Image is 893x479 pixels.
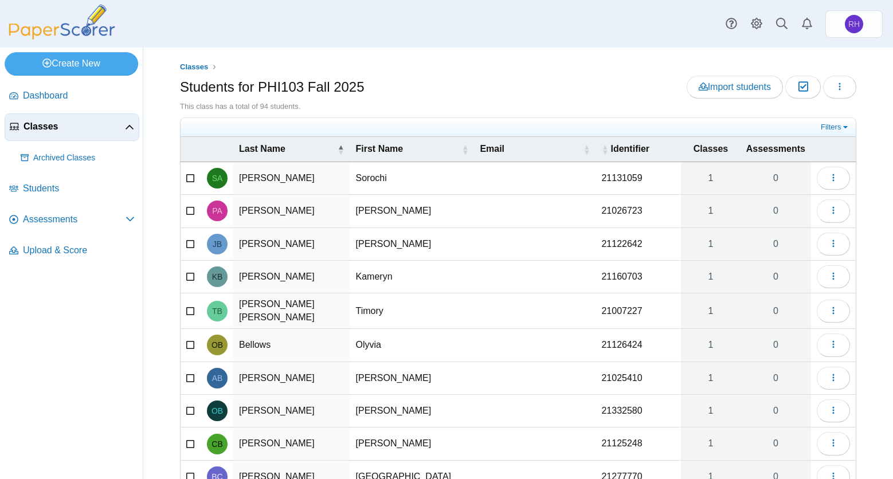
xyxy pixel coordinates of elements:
a: 0 [741,162,811,194]
span: First Name [356,143,460,155]
span: Kameryn Bartels [212,273,223,281]
a: 0 [741,427,811,460]
span: Rich Holland [848,20,860,28]
a: 1 [681,362,741,394]
td: Timory [350,293,475,329]
span: Paige Armstrong [212,207,222,215]
a: 1 [681,395,741,427]
span: Classes [180,62,208,71]
a: Create New [5,52,138,75]
h1: Students for PHI103 Fall 2025 [180,77,365,97]
td: 21122642 [596,228,681,261]
span: Archived Classes [33,152,135,164]
td: [PERSON_NAME] [233,261,350,293]
span: Assessments [23,213,126,226]
span: Jorge Barron [213,240,222,248]
span: First Name : Activate to sort [461,144,468,155]
td: 21125248 [596,427,681,460]
span: Students [23,182,135,195]
span: Olyvia Bellows [211,341,223,349]
span: Email [480,143,581,155]
a: 0 [741,228,811,260]
td: [PERSON_NAME] [350,427,475,460]
a: 1 [681,427,741,460]
td: [PERSON_NAME] [350,395,475,427]
td: 21026723 [596,195,681,227]
td: Olyvia [350,329,475,362]
span: Import students [699,82,771,92]
a: 0 [741,293,811,328]
a: PaperScorer [5,32,119,41]
a: 1 [681,162,741,194]
td: 21131059 [596,162,681,195]
a: Assessments [5,206,139,234]
a: 0 [741,261,811,293]
td: 21160703 [596,261,681,293]
a: 1 [681,293,741,328]
td: [PERSON_NAME] [350,228,475,261]
td: 21025410 [596,362,681,395]
td: [PERSON_NAME] [233,362,350,395]
td: [PERSON_NAME] [350,362,475,395]
span: Upload & Score [23,244,135,257]
span: Identifier : Activate to sort [601,144,608,155]
td: [PERSON_NAME] [233,162,350,195]
a: 0 [741,395,811,427]
a: Classes [177,60,211,74]
span: Email : Activate to sort [583,144,590,155]
span: Last Name : Activate to invert sorting [338,144,344,155]
a: Archived Classes [16,144,139,172]
a: 1 [681,261,741,293]
td: [PERSON_NAME] [233,228,350,261]
td: 21007227 [596,293,681,329]
a: 0 [741,362,811,394]
td: 21126424 [596,329,681,362]
td: Kameryn [350,261,475,293]
td: [PERSON_NAME] [233,395,350,427]
a: Import students [687,76,783,99]
a: Dashboard [5,83,139,110]
td: [PERSON_NAME] [350,195,475,227]
a: Filters [818,121,853,133]
a: Alerts [794,11,820,37]
span: Timory Bauder Sacco [212,307,222,315]
span: Aaron Brandenberger [212,374,223,382]
span: Classes [23,120,125,133]
span: Sorochi Anderson [212,174,223,182]
a: 0 [741,329,811,361]
td: 21332580 [596,395,681,427]
span: Carson Butler [211,440,222,448]
span: Identifier [610,143,675,155]
td: [PERSON_NAME] [233,427,350,460]
span: Last Name [239,143,335,155]
a: 0 [741,195,811,227]
td: Sorochi [350,162,475,195]
td: [PERSON_NAME] [PERSON_NAME] [233,293,350,329]
a: Classes [5,113,139,141]
a: Upload & Score [5,237,139,265]
span: Classes [687,143,735,155]
div: This class has a total of 94 students. [180,101,856,112]
td: Bellows [233,329,350,362]
span: Olivia Bukoski [211,407,223,415]
a: Students [5,175,139,203]
a: 1 [681,195,741,227]
img: PaperScorer [5,5,119,40]
td: [PERSON_NAME] [233,195,350,227]
a: Rich Holland [825,10,883,38]
a: 1 [681,329,741,361]
span: Assessments [746,143,805,155]
span: Rich Holland [845,15,863,33]
a: 1 [681,228,741,260]
span: Dashboard [23,89,135,102]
